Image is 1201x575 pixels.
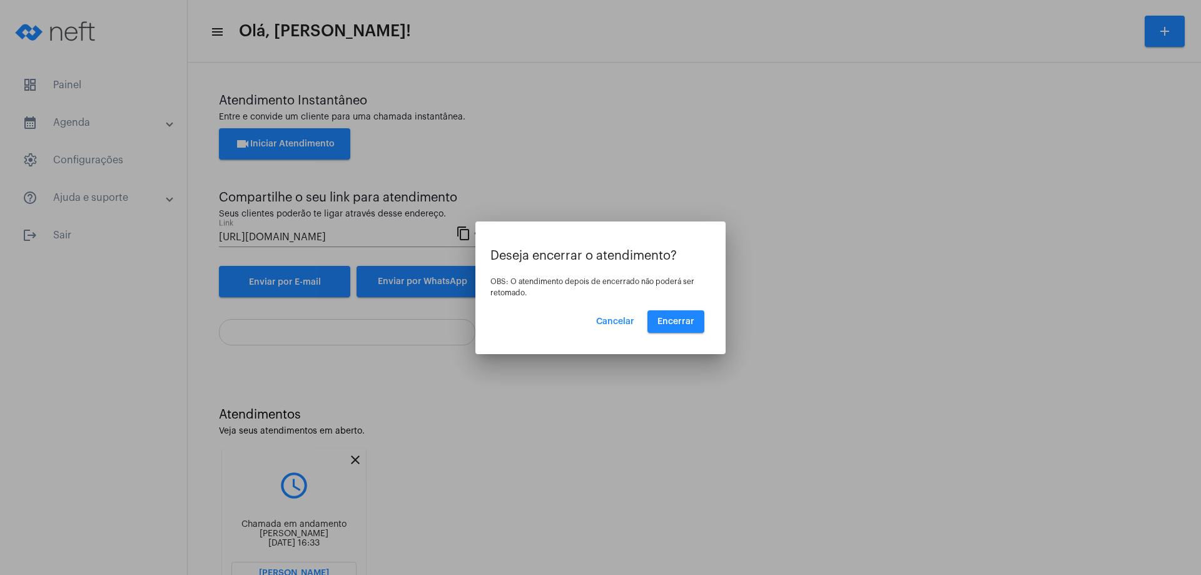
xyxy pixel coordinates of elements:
button: Cancelar [586,310,644,333]
span: Cancelar [596,317,634,326]
p: Deseja encerrar o atendimento? [490,249,711,263]
span: Encerrar [657,317,694,326]
button: Encerrar [647,310,704,333]
span: OBS: O atendimento depois de encerrado não poderá ser retomado. [490,278,694,297]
